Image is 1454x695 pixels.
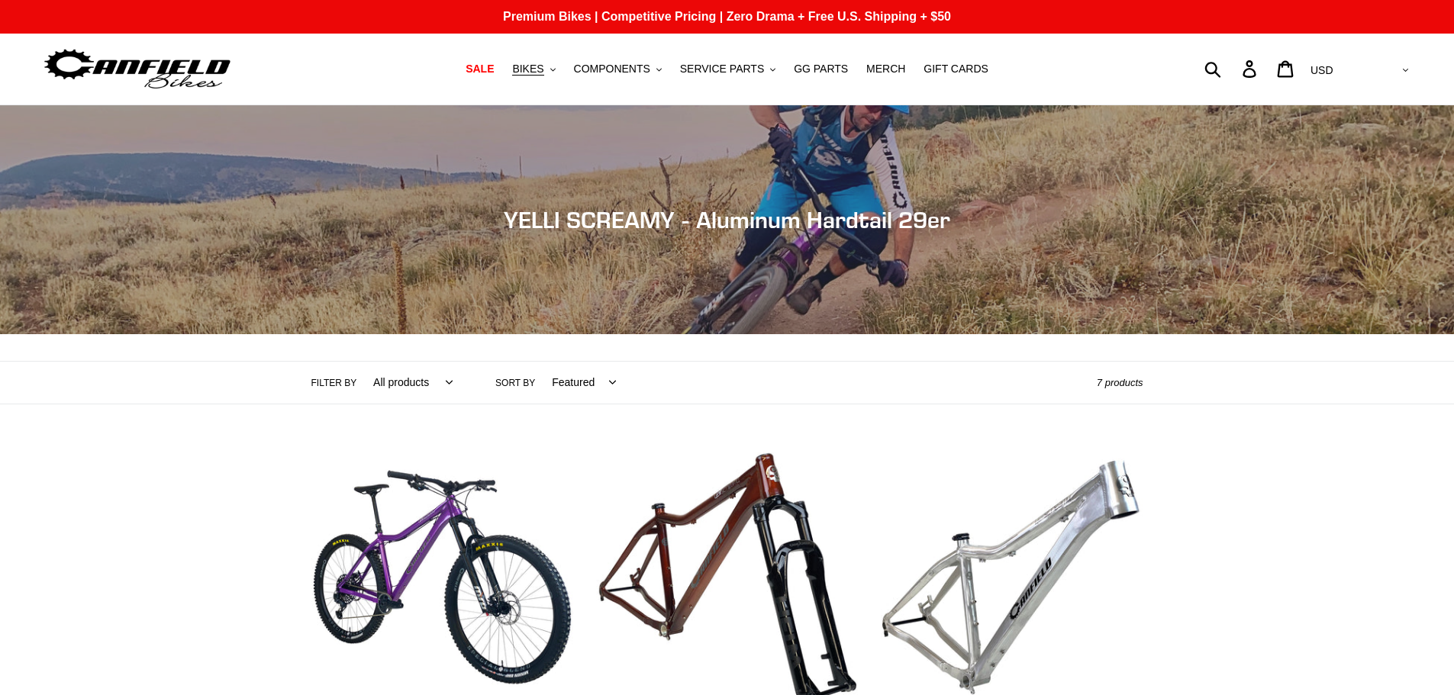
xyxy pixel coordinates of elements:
[504,206,950,233] span: YELLI SCREAMY - Aluminum Hardtail 29er
[786,59,856,79] a: GG PARTS
[859,59,913,79] a: MERCH
[505,59,563,79] button: BIKES
[311,376,357,390] label: Filter by
[458,59,501,79] a: SALE
[672,59,783,79] button: SERVICE PARTS
[495,376,535,390] label: Sort by
[866,63,905,76] span: MERCH
[466,63,494,76] span: SALE
[794,63,848,76] span: GG PARTS
[42,45,233,93] img: Canfield Bikes
[680,63,764,76] span: SERVICE PARTS
[574,63,650,76] span: COMPONENTS
[512,63,543,76] span: BIKES
[924,63,988,76] span: GIFT CARDS
[1097,377,1143,388] span: 7 products
[916,59,996,79] a: GIFT CARDS
[566,59,669,79] button: COMPONENTS
[1213,52,1252,85] input: Search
